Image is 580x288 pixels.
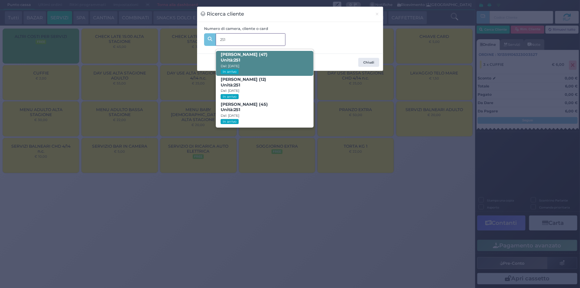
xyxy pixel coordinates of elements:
[371,7,383,22] button: Chiudi
[234,107,240,112] strong: 251
[221,88,239,93] small: Dal: [DATE]
[375,10,379,18] span: ×
[221,113,239,118] small: Dal: [DATE]
[221,94,239,99] small: In arrivo
[221,58,240,63] span: Unità:
[221,77,266,87] b: [PERSON_NAME] (12)
[221,119,239,124] small: In arrivo
[216,33,286,46] input: Es. 'Mario Rossi', '220' o '108123234234'
[234,82,240,87] strong: 251
[221,102,268,112] b: [PERSON_NAME] (45)
[221,52,268,63] b: [PERSON_NAME] (47)
[221,82,240,88] span: Unità:
[221,64,239,68] small: Dal: [DATE]
[234,58,240,63] strong: 251
[204,26,268,32] label: Numero di camera, cliente o card
[201,10,244,18] h3: Ricerca cliente
[358,58,379,67] button: Chiudi
[221,107,240,113] span: Unità:
[221,69,239,74] small: In arrivo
